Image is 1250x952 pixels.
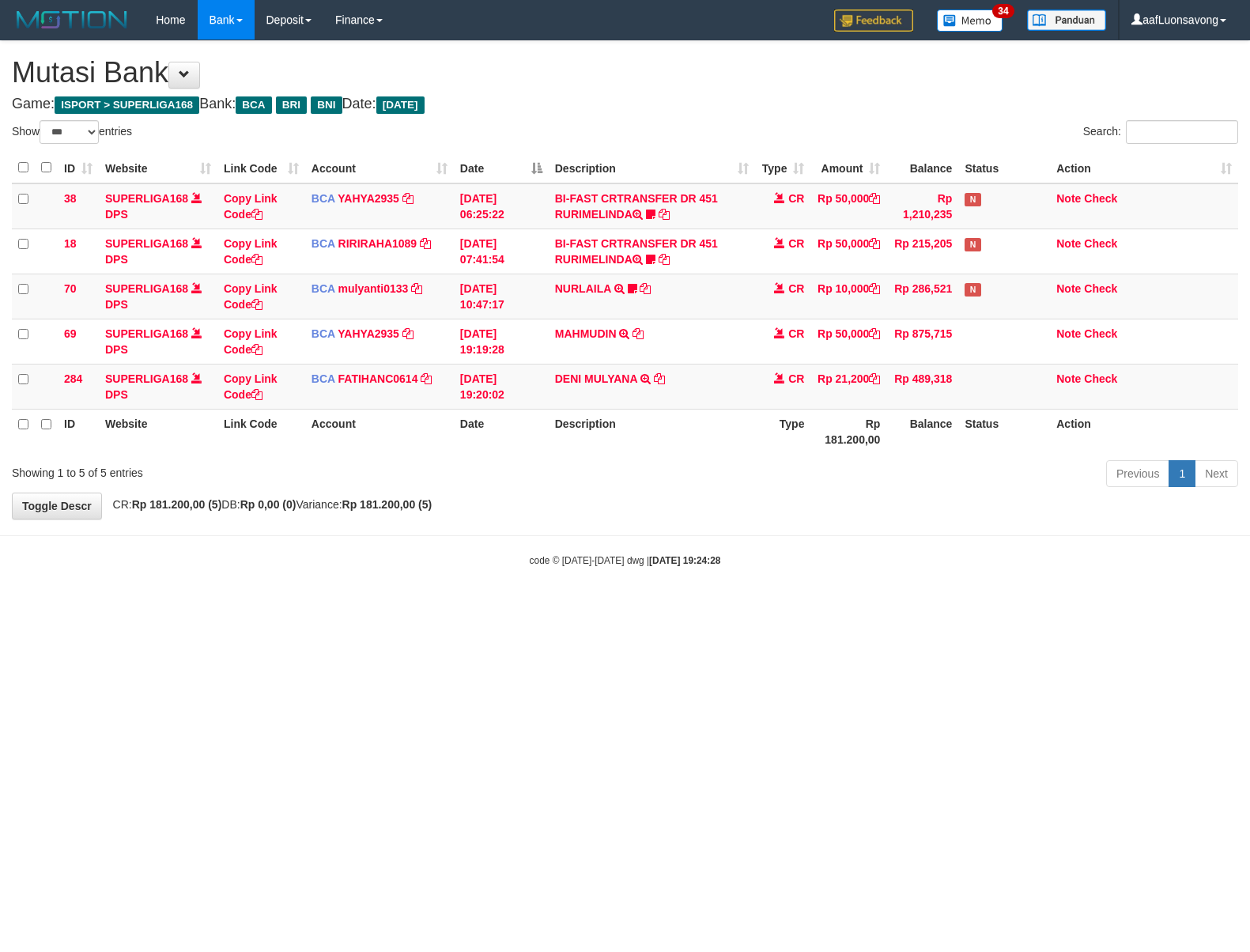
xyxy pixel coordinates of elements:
[105,498,432,511] span: CR: DB: Variance:
[1169,460,1195,487] a: 1
[312,372,335,385] span: BCA
[869,192,880,205] a: Copy Rp 50,000 to clipboard
[810,153,886,183] th: Amount: activate to sort column ascending
[1056,237,1081,250] a: Note
[312,192,335,205] span: BCA
[454,319,549,364] td: [DATE] 19:19:28
[224,237,278,266] a: Copy Link Code
[454,229,549,274] td: [DATE] 07:41:54
[454,183,549,229] td: [DATE] 06:25:22
[312,237,335,250] span: BCA
[810,409,886,454] th: Rp 181.200,00
[654,372,665,385] a: Copy DENI MULYANA to clipboard
[454,153,549,183] th: Date: activate to sort column descending
[1050,153,1238,183] th: Action: activate to sort column ascending
[99,274,217,319] td: DPS
[12,96,1238,112] h4: Game: Bank: Date:
[886,229,958,274] td: Rp 215,205
[132,498,222,511] strong: Rp 181.200,00 (5)
[240,498,296,511] strong: Rp 0,00 (0)
[1106,460,1169,487] a: Previous
[338,282,409,295] a: mulyanti0133
[454,409,549,454] th: Date
[810,229,886,274] td: Rp 50,000
[99,409,217,454] th: Website
[12,459,509,481] div: Showing 1 to 5 of 5 entries
[1084,192,1117,205] a: Check
[311,96,342,114] span: BNI
[1195,460,1238,487] a: Next
[886,274,958,319] td: Rp 286,521
[1084,282,1117,295] a: Check
[64,192,77,205] span: 38
[958,153,1050,183] th: Status
[58,409,99,454] th: ID
[755,409,810,454] th: Type
[886,409,958,454] th: Balance
[788,372,804,385] span: CR
[755,153,810,183] th: Type: activate to sort column ascending
[236,96,271,114] span: BCA
[549,409,756,454] th: Description
[64,372,82,385] span: 284
[530,555,721,566] small: code © [DATE]-[DATE] dwg |
[555,372,637,385] a: DENI MULYANA
[965,193,980,206] span: Has Note
[1084,237,1117,250] a: Check
[305,409,454,454] th: Account
[1050,409,1238,454] th: Action
[338,237,417,250] a: RIRIRAHA1089
[958,409,1050,454] th: Status
[810,319,886,364] td: Rp 50,000
[965,283,980,297] span: Has Note
[312,327,335,340] span: BCA
[338,372,418,385] a: FATIHANC0614
[99,183,217,229] td: DPS
[937,9,1003,32] img: Button%20Memo.svg
[224,282,278,311] a: Copy Link Code
[12,493,102,519] a: Toggle Descr
[555,327,617,340] a: MAHMUDIN
[64,327,77,340] span: 69
[12,57,1238,89] h1: Mutasi Bank
[217,153,305,183] th: Link Code: activate to sort column ascending
[454,274,549,319] td: [DATE] 10:47:17
[869,372,880,385] a: Copy Rp 21,200 to clipboard
[64,282,77,295] span: 70
[549,153,756,183] th: Description: activate to sort column ascending
[1056,282,1081,295] a: Note
[276,96,307,114] span: BRI
[224,372,278,401] a: Copy Link Code
[1083,120,1238,144] label: Search:
[402,192,414,205] a: Copy YAHYA2935 to clipboard
[312,282,335,295] span: BCA
[421,372,432,385] a: Copy FATIHANC0614 to clipboard
[788,327,804,340] span: CR
[342,498,432,511] strong: Rp 181.200,00 (5)
[788,282,804,295] span: CR
[810,364,886,409] td: Rp 21,200
[886,153,958,183] th: Balance
[549,229,756,274] td: BI-FAST CRTRANSFER DR 451 RURIMELINDA
[965,238,980,251] span: Has Note
[788,237,804,250] span: CR
[1056,327,1081,340] a: Note
[649,555,720,566] strong: [DATE] 19:24:28
[869,282,880,295] a: Copy Rp 10,000 to clipboard
[411,282,422,295] a: Copy mulyanti0133 to clipboard
[338,327,399,340] a: YAHYA2935
[338,192,399,205] a: YAHYA2935
[810,183,886,229] td: Rp 50,000
[454,364,549,409] td: [DATE] 19:20:02
[99,153,217,183] th: Website: activate to sort column ascending
[640,282,651,295] a: Copy NURLAILA to clipboard
[105,327,188,340] a: SUPERLIGA168
[55,96,199,114] span: ISPORT > SUPERLIGA168
[555,282,611,295] a: NURLAILA
[40,120,99,144] select: Showentries
[1126,120,1238,144] input: Search:
[886,183,958,229] td: Rp 1,210,235
[105,372,188,385] a: SUPERLIGA168
[217,409,305,454] th: Link Code
[420,237,431,250] a: Copy RIRIRAHA1089 to clipboard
